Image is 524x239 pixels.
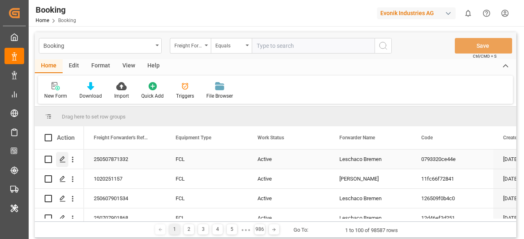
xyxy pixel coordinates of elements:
div: Booking [43,40,153,50]
div: Press SPACE to select this row. [35,169,84,189]
button: open menu [39,38,162,54]
div: ● ● ● [241,227,250,233]
div: 250707901868 [84,208,166,228]
div: 126509f0b4c0 [411,189,493,208]
span: Drag here to set row groups [62,114,126,120]
div: 4 [212,224,223,235]
div: 1 [169,224,180,235]
div: 1020251157 [84,169,166,188]
div: FCL [166,208,248,228]
button: open menu [170,38,211,54]
div: FCL [166,169,248,188]
button: Evonik Industries AG [377,5,459,21]
button: Save [455,38,512,54]
button: search button [375,38,392,54]
div: Active [248,150,330,169]
div: 250507871332 [84,150,166,169]
input: Type to search [252,38,375,54]
div: 5 [227,224,237,235]
div: Press SPACE to select this row. [35,189,84,208]
div: Active [248,169,330,188]
button: show 0 new notifications [459,4,477,22]
div: Press SPACE to select this row. [35,208,84,228]
span: Freight Forwarder's Reference No. [94,135,149,141]
span: Work Status [257,135,284,141]
button: open menu [211,38,252,54]
div: Evonik Industries AG [377,7,456,19]
div: View [116,59,141,73]
span: Ctrl/CMD + S [473,53,497,59]
div: Booking [36,4,76,16]
div: Go To: [294,226,308,234]
span: Equipment Type [176,135,211,141]
div: Active [248,208,330,228]
div: [PERSON_NAME] [330,169,411,188]
a: Home [36,18,49,23]
div: Leschaco Bremen [330,150,411,169]
span: Code [421,135,433,141]
button: Help Center [477,4,496,22]
div: Help [141,59,166,73]
div: Import [114,92,129,100]
div: FCL [166,189,248,208]
div: Freight Forwarder's Reference No. [174,40,202,49]
div: FCL [166,150,248,169]
div: 0793320ce44e [411,150,493,169]
div: 250607901534 [84,189,166,208]
div: Home [35,59,63,73]
div: Quick Add [141,92,164,100]
span: Forwarder Name [339,135,375,141]
div: 986 [255,224,265,235]
div: Equals [215,40,243,49]
div: Download [79,92,102,100]
div: Leschaco Bremen [330,208,411,228]
div: Format [85,59,116,73]
div: Triggers [176,92,194,100]
div: Edit [63,59,85,73]
div: 1 to 100 of 98587 rows [345,226,398,235]
div: Leschaco Bremen [330,189,411,208]
div: Press SPACE to select this row. [35,150,84,169]
div: Action [57,134,75,141]
div: 3 [198,224,208,235]
div: New Form [44,92,67,100]
div: 12d46ef2d251 [411,208,493,228]
div: 2 [184,224,194,235]
div: Active [248,189,330,208]
div: File Browser [206,92,233,100]
div: 11fc66f72841 [411,169,493,188]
